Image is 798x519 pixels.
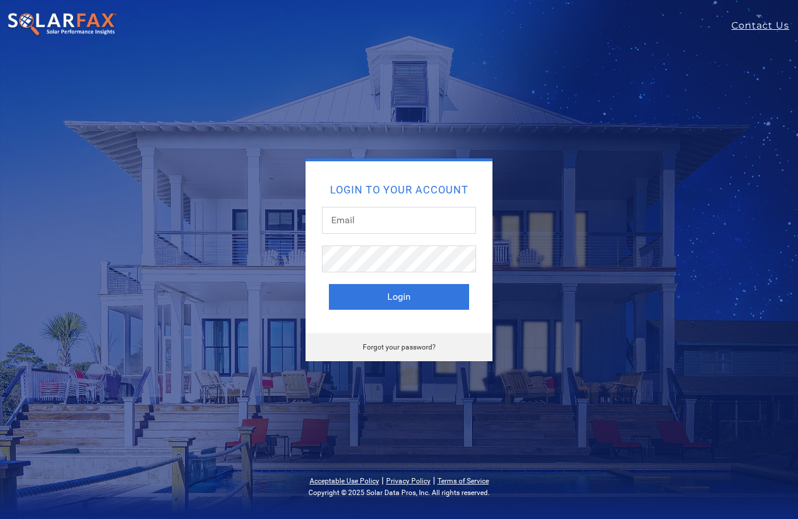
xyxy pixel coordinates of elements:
span: | [381,475,384,486]
span: | [433,475,435,486]
img: SolarFax [7,12,117,37]
a: Privacy Policy [386,477,431,485]
a: Acceptable Use Policy [310,477,379,485]
button: Login [329,284,469,310]
input: Email [322,207,476,234]
a: Contact Us [731,19,798,33]
a: Forgot your password? [363,343,436,351]
a: Terms of Service [438,477,489,485]
h2: Login to your account [329,185,469,195]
